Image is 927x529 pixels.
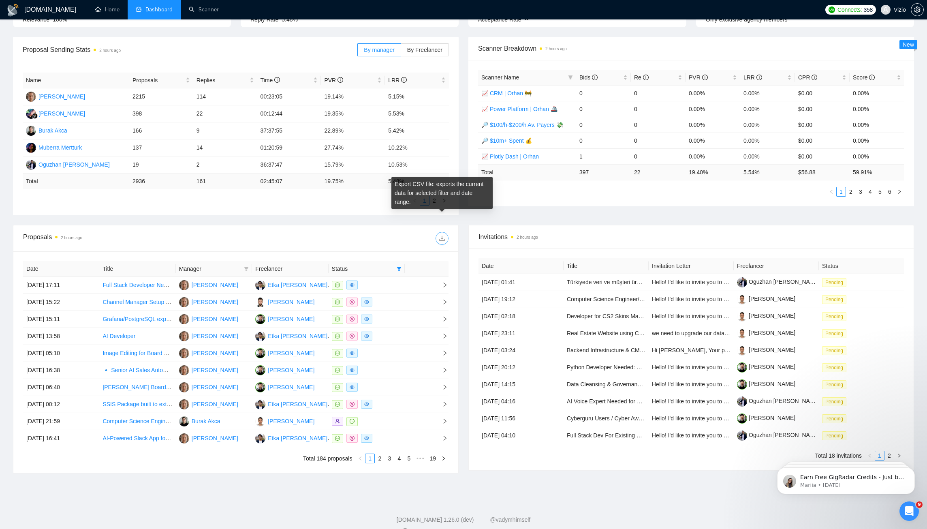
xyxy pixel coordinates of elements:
td: 0 [576,133,631,148]
img: c15QXSkTbf_nDUAgF2qRKoc9GqDTrm_ONu9nmeYNN62MsHvhNmVjYFMQx5sUhfyAvI [737,430,747,441]
td: 0.00% [850,133,904,148]
span: filter [395,263,403,275]
span: -- [525,16,528,23]
img: SK [179,314,189,324]
a: Türkiyede veri ve müşteri üretme işleriyle ilgilenen freelancerler ile görüşmek istiyorum [567,279,784,285]
a: [PERSON_NAME] Board Setup for Efficient Project Management [103,384,266,390]
img: OG [255,365,265,375]
a: 3 [385,454,394,463]
img: SK [179,348,189,358]
span: Score [853,74,875,81]
span: info-circle [274,77,280,83]
span: message [335,402,340,407]
span: Replies [197,76,248,85]
th: Replies [193,73,257,88]
a: BABurak Akca [179,418,220,424]
a: 2 [846,187,855,196]
td: 0.00% [740,133,795,148]
td: 166 [129,122,193,139]
td: 00:12:44 [257,105,321,122]
a: Oguzhan [PERSON_NAME] [737,432,820,438]
td: 0.00% [850,85,904,101]
td: 137 [129,139,193,156]
iframe: Intercom live chat [899,501,919,521]
span: download [436,235,448,242]
span: message [335,300,340,304]
button: right [895,187,904,197]
a: Pending [822,364,850,371]
td: 0.00% [686,85,740,101]
img: c1sGyc0tS3VywFu0Q1qLRXcqIiODtDiXfDsmHSIhCKdMYcQzZUth1CaYC0fI_-Ex3Q [737,294,747,304]
td: 22.89% [321,122,385,139]
th: Proposals [129,73,193,88]
span: info-circle [702,75,708,80]
td: 114 [193,88,257,105]
a: Pending [822,313,850,319]
div: [PERSON_NAME] [192,332,238,341]
a: Cyberguru Users / Cyber Awareness Leaders in [GEOGRAPHIC_DATA] – Paid Survey [567,415,784,422]
td: 0.00% [686,133,740,148]
span: info-circle [401,77,407,83]
a: Pending [822,330,850,336]
a: Data Cleansing & Governance Specialist - Odoo Integration & Ultra-Secure Validation [567,381,782,388]
img: c1ntb8EfcD4fRDMbFL2Ids_X2UMrq9QxXvC47xuukCApDWBZibKjrGYSBPBEYnsGNA [737,413,747,424]
li: 4 [865,187,875,197]
span: Connects: [837,5,862,14]
a: [PERSON_NAME] [737,347,795,353]
a: SK[PERSON_NAME] [179,366,238,373]
td: 01:20:59 [257,139,321,156]
span: filter [566,71,575,84]
div: Etka [PERSON_NAME] [268,434,327,443]
a: Full Stack Dev For Existing Website [567,432,657,439]
div: [PERSON_NAME] [192,400,238,409]
span: 5.48% [282,16,298,23]
span: Only exclusive agency members [706,16,788,23]
img: MM [26,143,36,153]
img: OG [255,382,265,392]
a: [PERSON_NAME] [737,415,795,421]
li: 5 [404,454,414,463]
div: [PERSON_NAME] [38,92,85,101]
a: Oguzhan [PERSON_NAME] [737,278,820,285]
li: 3 [856,187,865,197]
a: Grafana/PostgreSQL expert needed for data visualization [103,316,246,322]
a: [PERSON_NAME] [737,330,795,336]
span: info-circle [756,75,762,80]
div: [PERSON_NAME] [192,383,238,392]
div: Burak Akca [38,126,67,135]
a: SK[PERSON_NAME] [26,93,85,99]
td: 0 [631,117,686,133]
span: info-circle [592,75,598,80]
button: setting [911,3,924,16]
img: c1ntb8EfcD4fRDMbFL2Ids_X2UMrq9QxXvC47xuukCApDWBZibKjrGYSBPBEYnsGNA [737,379,747,390]
div: [PERSON_NAME] [268,383,314,392]
td: $0.00 [795,101,850,117]
a: [PERSON_NAME] [737,364,795,370]
img: MC [255,297,265,307]
div: [PERSON_NAME] [38,109,85,118]
a: 🔎 $100/h-$200/h Av. Payers 💸 [481,122,563,128]
a: Pending [822,347,850,353]
a: OG[PERSON_NAME] [255,366,314,373]
span: By Freelancer [407,47,442,53]
span: filter [244,266,249,271]
span: info-circle [812,75,817,80]
a: AI Developer [103,333,135,339]
a: Full Stack Developer Needed for AI-Powered SaaS [103,282,231,288]
span: 358 [863,5,872,14]
div: [PERSON_NAME] [268,315,314,323]
li: 1 [836,187,846,197]
span: info-circle [869,75,875,80]
a: Computer Science Engineer/software engineer to build a graphical user interface [567,296,769,302]
span: Reply Rate [250,16,278,23]
a: 19 [427,454,438,463]
a: Computer Science Engineer/software engineer to build a graphical user interface [103,418,305,424]
img: SK [26,92,36,102]
td: 0 [576,117,631,133]
span: Time [261,77,280,84]
a: 🔎 $10m+ Spent 💰 [481,137,532,144]
a: MMMuberra Mertturk [26,144,82,150]
button: right [439,454,449,463]
div: [PERSON_NAME] [268,366,314,375]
